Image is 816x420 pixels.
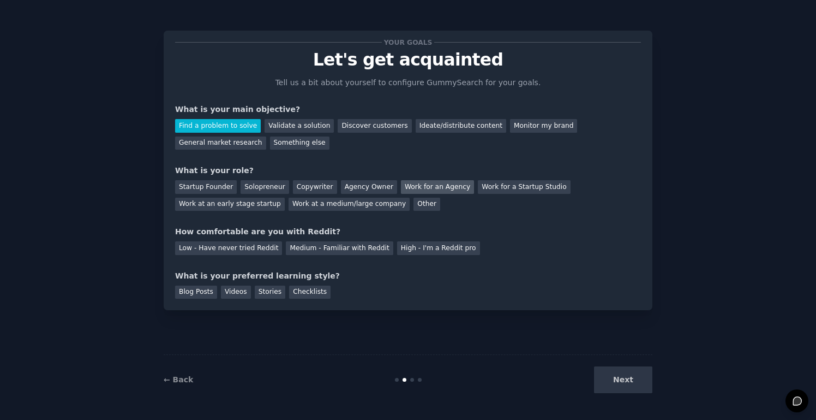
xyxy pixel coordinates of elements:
span: Your goals [382,37,434,48]
div: Solopreneur [241,180,289,194]
div: What is your preferred learning style? [175,270,641,282]
div: Checklists [289,286,331,299]
div: Videos [221,286,251,299]
div: Agency Owner [341,180,397,194]
div: How comfortable are you with Reddit? [175,226,641,238]
div: Something else [270,137,329,150]
div: Work for a Startup Studio [478,180,570,194]
p: Tell us a bit about yourself to configure GummySearch for your goals. [271,77,545,88]
p: Let's get acquainted [175,50,641,69]
div: Other [413,198,440,211]
div: Find a problem to solve [175,119,261,133]
div: Monitor my brand [510,119,577,133]
div: Discover customers [338,119,411,133]
div: Validate a solution [265,119,334,133]
div: Work at an early stage startup [175,198,285,211]
div: What is your main objective? [175,104,641,115]
div: Work for an Agency [401,180,474,194]
div: Copywriter [293,180,337,194]
div: What is your role? [175,165,641,176]
a: ← Back [164,375,193,384]
div: Stories [255,286,285,299]
div: General market research [175,137,266,150]
div: Blog Posts [175,286,217,299]
div: Ideate/distribute content [416,119,506,133]
div: Low - Have never tried Reddit [175,241,282,255]
div: Work at a medium/large company [289,198,410,211]
div: Startup Founder [175,180,237,194]
div: Medium - Familiar with Reddit [286,241,393,255]
div: High - I'm a Reddit pro [397,241,480,255]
